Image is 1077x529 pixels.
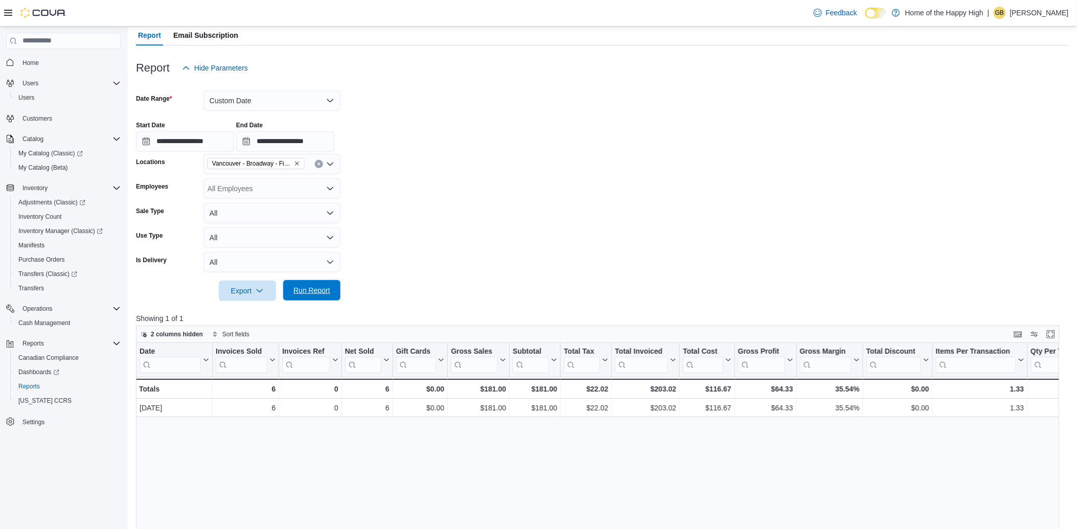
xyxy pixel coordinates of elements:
span: Purchase Orders [14,254,121,266]
button: Reports [2,336,125,351]
button: Invoices Ref [282,347,338,373]
button: Purchase Orders [10,252,125,267]
span: Inventory Manager (Classic) [14,225,121,237]
button: Gift Cards [396,347,445,373]
p: Home of the Happy High [905,7,983,19]
span: GB [995,7,1004,19]
div: Total Cost [683,347,723,356]
div: Net Sold [345,347,381,356]
span: Hide Parameters [194,63,248,73]
div: $181.00 [513,402,557,414]
div: 35.54% [800,402,860,414]
span: Settings [22,418,44,426]
a: Adjustments (Classic) [10,195,125,210]
a: Settings [18,416,49,428]
span: [US_STATE] CCRS [18,397,72,405]
div: $0.00 [396,402,445,414]
a: My Catalog (Classic) [10,146,125,160]
a: Purchase Orders [14,254,69,266]
label: End Date [236,121,263,129]
button: Users [10,90,125,105]
span: Vancouver - Broadway - Fire & Flower [212,158,292,169]
button: All [203,203,340,223]
button: Users [18,77,42,89]
p: | [988,7,990,19]
input: Press the down key to open a popover containing a calendar. [236,131,334,152]
label: Use Type [136,232,163,240]
div: $0.00 [396,383,445,395]
a: Reports [14,380,44,393]
span: Inventory [22,184,48,192]
button: 2 columns hidden [136,328,207,340]
span: Operations [22,305,53,313]
div: Date [140,347,201,356]
span: Catalog [22,135,43,143]
div: Total Discount [866,347,921,373]
button: Gross Margin [800,347,860,373]
button: Catalog [18,133,48,145]
button: Run Report [283,280,340,301]
a: Cash Management [14,317,74,329]
label: Date Range [136,95,172,103]
button: Operations [18,303,57,315]
button: Cash Management [10,316,125,330]
span: Reports [18,382,40,390]
a: Manifests [14,239,49,251]
div: Gross Sales [451,347,498,356]
span: My Catalog (Beta) [14,162,121,174]
button: Total Invoiced [615,347,676,373]
div: Gross Margin [800,347,852,356]
button: Items Per Transaction [936,347,1024,373]
a: Transfers [14,282,48,294]
div: 6 [216,383,276,395]
div: $64.33 [738,402,793,414]
a: Transfers (Classic) [14,268,81,280]
div: Total Cost [683,347,723,373]
div: 0 [282,383,338,395]
span: Canadian Compliance [14,352,121,364]
div: Invoices Ref [282,347,330,373]
button: Users [2,76,125,90]
span: Sort fields [222,330,249,338]
div: Invoices Ref [282,347,330,356]
input: Dark Mode [865,8,887,18]
button: Remove Vancouver - Broadway - Fire & Flower from selection in this group [294,160,300,167]
a: Adjustments (Classic) [14,196,89,209]
span: Inventory [18,182,121,194]
span: Transfers [14,282,121,294]
label: Employees [136,182,168,191]
button: Subtotal [513,347,557,373]
button: Inventory Count [10,210,125,224]
label: Is Delivery [136,256,167,264]
div: 1.33 [936,383,1024,395]
button: Total Cost [683,347,731,373]
span: Users [18,94,34,102]
div: $181.00 [451,383,506,395]
span: Inventory Manager (Classic) [18,227,103,235]
span: Inventory Count [14,211,121,223]
a: My Catalog (Beta) [14,162,72,174]
span: Dashboards [18,368,59,376]
div: Gross Profit [738,347,785,373]
div: Total Invoiced [615,347,668,356]
div: 1.33 [936,402,1024,414]
div: Invoices Sold [216,347,267,373]
span: Users [18,77,121,89]
div: Date [140,347,201,373]
button: Total Discount [866,347,929,373]
div: $116.67 [683,383,731,395]
div: Net Sold [345,347,381,373]
button: Custom Date [203,90,340,111]
label: Sale Type [136,207,164,215]
span: Customers [22,114,52,123]
span: Reports [14,380,121,393]
button: Open list of options [326,160,334,168]
span: Transfers [18,284,44,292]
div: Gross Profit [738,347,785,356]
div: $0.00 [866,402,929,414]
button: Export [219,281,276,301]
span: Inventory Count [18,213,62,221]
span: Adjustments (Classic) [18,198,85,206]
span: Purchase Orders [18,256,65,264]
